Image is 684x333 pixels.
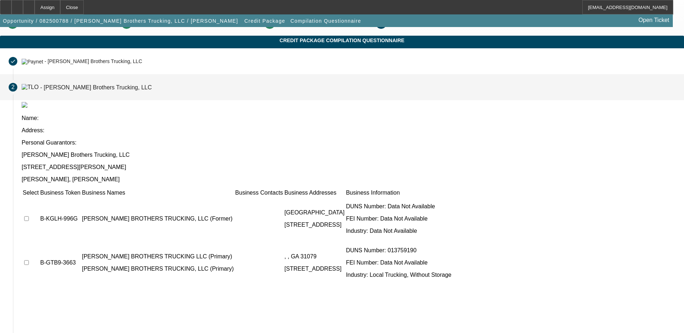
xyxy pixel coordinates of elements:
a: Open Ticket [636,14,672,26]
span: 2 [12,84,15,90]
td: Business Token [40,189,81,196]
p: , , GA 31079 [284,253,345,260]
p: Industry: Data Not Available [346,228,451,234]
div: - [PERSON_NAME] Brothers Trucking, LLC [40,84,152,90]
p: [STREET_ADDRESS] [284,222,345,228]
div: - [PERSON_NAME] Brothers Trucking, LLC [44,59,142,65]
td: B-GTB9-3663 [40,241,81,284]
td: B-KGLH-996G [40,197,81,240]
td: Business Names [81,189,234,196]
p: Name: [22,115,675,121]
p: DUNS Number: 013759190 [346,247,451,254]
p: Industry: Local Trucking, Without Storage [346,272,451,278]
p: [PERSON_NAME] BROTHERS TRUCKING LLC (Primary) [82,253,234,260]
td: Business Information [345,189,452,196]
p: DUNS Number: Data Not Available [346,203,451,210]
span: Compilation Questionnaire [290,18,361,24]
p: [GEOGRAPHIC_DATA] [284,209,345,216]
button: Compilation Questionnaire [288,14,363,27]
img: Paynet [22,59,43,65]
td: Business Contacts [235,189,283,196]
span: Credit Package [244,18,285,24]
span: Opportunity / 082500788 / [PERSON_NAME] Brothers Trucking, LLC / [PERSON_NAME] [3,18,238,24]
p: [PERSON_NAME] Brothers Trucking, LLC [22,152,675,158]
p: [STREET_ADDRESS][PERSON_NAME] [22,164,675,170]
p: Address: [22,127,675,134]
p: [PERSON_NAME], [PERSON_NAME] [22,176,675,183]
td: Business Addresses [284,189,345,196]
img: tlo.png [22,102,27,108]
span: Credit Package Compilation Questionnaire [5,37,679,43]
p: [STREET_ADDRESS] [284,266,345,272]
p: Personal Guarantors: [22,139,675,146]
p: FEI Number: Data Not Available [346,216,451,222]
p: [PERSON_NAME] BROTHERS TRUCKING, LLC (Former) [82,216,234,222]
button: Credit Package [243,14,287,27]
mat-icon: done [10,58,16,64]
td: Select [22,189,39,196]
img: TLO [22,84,39,90]
p: FEI Number: Data Not Available [346,259,451,266]
p: [PERSON_NAME] BROTHERS TRUCKING, LLC (Primary) [82,266,234,272]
